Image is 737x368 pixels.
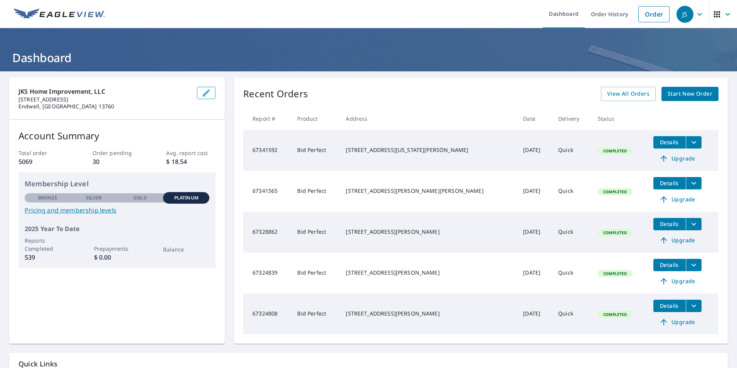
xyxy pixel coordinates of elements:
[166,157,215,166] p: $ 18.54
[686,300,702,312] button: filesDropdownBtn-67324808
[552,294,592,334] td: Quick
[243,253,291,294] td: 67324839
[658,317,697,327] span: Upgrade
[686,136,702,149] button: filesDropdownBtn-67341592
[93,157,142,166] p: 30
[94,245,140,253] p: Prepayments
[653,136,686,149] button: detailsBtn-67341592
[658,154,697,163] span: Upgrade
[658,220,681,228] span: Details
[291,253,340,294] td: Bid Perfect
[599,148,631,154] span: Completed
[19,87,191,96] p: JKS Home Improvement, LLC
[243,107,291,130] th: Report #
[653,234,702,246] a: Upgrade
[86,194,102,201] p: Silver
[19,129,215,143] p: Account Summary
[658,277,697,286] span: Upgrade
[517,107,552,130] th: Date
[291,107,340,130] th: Product
[653,259,686,271] button: detailsBtn-67324839
[517,253,552,294] td: [DATE]
[658,261,681,268] span: Details
[599,230,631,235] span: Completed
[601,87,656,101] a: View All Orders
[9,50,728,66] h1: Dashboard
[552,130,592,171] td: Quick
[661,87,718,101] a: Start New Order
[653,177,686,189] button: detailsBtn-67341565
[19,96,191,103] p: [STREET_ADDRESS]
[25,224,209,233] p: 2025 Year To Date
[346,310,511,317] div: [STREET_ADDRESS][PERSON_NAME]
[19,103,191,110] p: Endwell, [GEOGRAPHIC_DATA] 13760
[653,193,702,206] a: Upgrade
[243,171,291,212] td: 67341565
[133,194,146,201] p: Gold
[599,271,631,276] span: Completed
[291,171,340,212] td: Bid Perfect
[346,228,511,236] div: [STREET_ADDRESS][PERSON_NAME]
[25,253,71,262] p: 539
[346,187,511,195] div: [STREET_ADDRESS][PERSON_NAME][PERSON_NAME]
[517,212,552,253] td: [DATE]
[94,253,140,262] p: $ 0.00
[599,189,631,194] span: Completed
[653,300,686,312] button: detailsBtn-67324808
[346,146,511,154] div: [STREET_ADDRESS][US_STATE][PERSON_NAME]
[676,6,693,23] div: JS
[653,316,702,328] a: Upgrade
[25,179,209,189] p: Membership Level
[291,212,340,253] td: Bid Perfect
[607,89,650,99] span: View All Orders
[25,236,71,253] p: Reports Completed
[653,275,702,287] a: Upgrade
[14,8,105,20] img: EV Logo
[592,107,647,130] th: Status
[291,130,340,171] td: Bid Perfect
[166,149,215,157] p: Avg. report cost
[243,130,291,171] td: 67341592
[653,152,702,165] a: Upgrade
[25,206,209,215] a: Pricing and membership levels
[346,269,511,277] div: [STREET_ADDRESS][PERSON_NAME]
[19,149,68,157] p: Total order
[517,294,552,334] td: [DATE]
[19,157,68,166] p: 5069
[668,89,712,99] span: Start New Order
[517,171,552,212] td: [DATE]
[686,177,702,189] button: filesDropdownBtn-67341565
[552,171,592,212] td: Quick
[243,87,308,101] p: Recent Orders
[93,149,142,157] p: Order pending
[658,236,697,245] span: Upgrade
[638,6,670,22] a: Order
[552,212,592,253] td: Quick
[38,194,57,201] p: Bronze
[517,130,552,171] td: [DATE]
[552,107,592,130] th: Delivery
[163,245,209,253] p: Balance
[552,253,592,294] td: Quick
[340,107,517,130] th: Address
[599,312,631,317] span: Completed
[658,179,681,187] span: Details
[686,259,702,271] button: filesDropdownBtn-67324839
[243,294,291,334] td: 67324808
[653,218,686,230] button: detailsBtn-67328862
[243,212,291,253] td: 67328862
[174,194,199,201] p: Platinum
[658,195,697,204] span: Upgrade
[658,138,681,146] span: Details
[658,302,681,309] span: Details
[291,294,340,334] td: Bid Perfect
[686,218,702,230] button: filesDropdownBtn-67328862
